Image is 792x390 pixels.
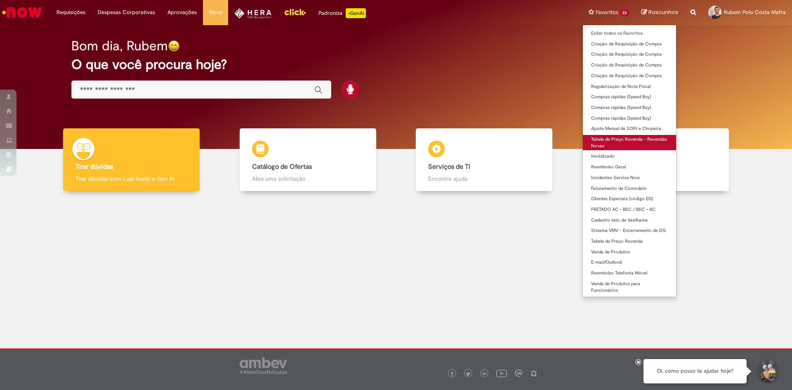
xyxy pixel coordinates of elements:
[583,163,676,172] a: Reembolso Geral
[43,128,220,191] a: Tirar dúvidas Tirar dúvidas com Lupi Assist e Gen Ai
[252,175,364,183] p: Abra uma solicitação
[583,269,676,278] a: Reembolso Telefonia Móvel
[75,175,187,183] p: Tirar dúvidas com Lupi Assist e Gen Ai
[318,8,366,18] div: Padroniza
[583,40,676,49] a: Criação de Requisição de Compra
[643,359,747,383] div: Oi, como posso te ajudar hoje?
[252,163,312,171] b: Catálogo de Ofertas
[428,175,540,183] p: Encontre ajuda
[583,71,676,80] a: Criação de Requisição de Compra
[755,359,780,384] button: Iniciar Conversa de Suporte
[583,152,676,161] a: Imobilizado
[583,173,676,182] a: Incidentes Service Now
[724,9,786,16] span: Rubem Polo Costa Mafra
[583,124,676,133] a: Ajuste Mensal de SOPI e Chopeira
[450,372,454,376] img: logo_footer_facebook.png
[284,6,306,18] img: click_logo_yellow_360x200.png
[583,61,676,70] a: Criação de Requisição de Compra
[168,40,180,52] img: happy-face.png
[209,8,222,17] span: More
[583,216,676,225] a: Cadastro teto de Vasilhame
[483,371,487,376] img: logo_footer_linkedin.png
[496,368,507,378] img: logo_footer_youtube.png
[620,9,629,17] span: 23
[240,357,287,374] img: logo_footer_ambev_rotulo_gray.png
[583,50,676,59] a: Criação de Requisição de Compra
[98,8,155,17] span: Despesas Corporativas
[1,4,43,21] img: ServiceNow
[573,128,749,191] a: Base de Conhecimento Consulte e aprenda
[515,369,522,377] img: logo_footer_workplace.png
[582,25,676,297] ul: Favoritos
[346,8,366,18] p: +GenAi
[57,8,85,17] span: Requisições
[71,57,721,72] h2: O que você procura hoje?
[583,184,676,193] a: Faturamento de Comodato
[583,205,676,214] a: FRETADO AC - BSC / BSC – AC
[596,8,618,17] span: Favoritos
[583,248,676,257] a: Venda de Produtos
[583,194,676,203] a: Clientes Especiais (código EG)
[428,163,470,171] b: Serviços de TI
[583,226,676,235] a: Sistema VMV - Encerramento de DG
[641,9,678,17] a: Rascunhos
[396,128,573,191] a: Serviços de TI Encontre ajuda
[234,8,272,19] img: HeraLogo.png
[220,128,396,191] a: Catálogo de Ofertas Abra uma solicitação
[583,135,676,150] a: Tabela de Preço Revenda - Revendas Novas
[583,114,676,123] a: Compras rápidas (Speed Buy)
[75,163,113,171] b: Tirar dúvidas
[530,369,537,377] img: logo_footer_naosei.png
[71,39,168,53] h2: Bom dia, Rubem
[583,29,676,38] a: Exibir todos os Favoritos
[583,82,676,91] a: Regularização de Nota Fiscal
[167,8,197,17] span: Aprovações
[583,279,676,295] a: Venda de Produtos para Funcionários
[466,372,470,376] img: logo_footer_twitter.png
[583,258,676,267] a: E-mail/Outlook
[583,92,676,102] a: Compras rápidas (Speed Buy)
[583,237,676,246] a: Tabela de Preço Revenda
[648,8,678,16] span: Rascunhos
[583,103,676,112] a: Compras rápidas (Speed Buy)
